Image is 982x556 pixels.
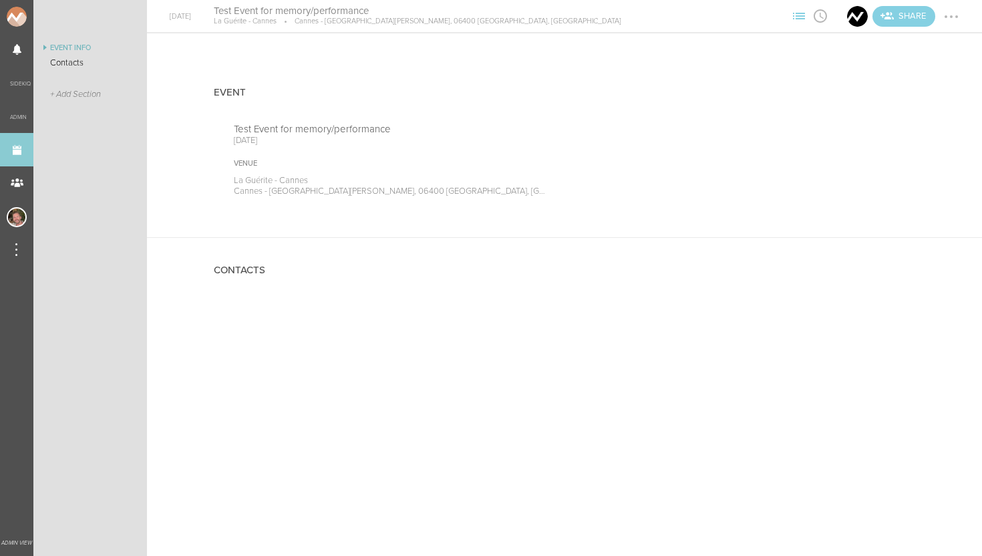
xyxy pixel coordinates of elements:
h4: Test Event for memory/performance [214,5,621,17]
p: Cannes - [GEOGRAPHIC_DATA][PERSON_NAME], 06400 [GEOGRAPHIC_DATA], [GEOGRAPHIC_DATA] [277,17,621,26]
span: View Sections [788,11,810,19]
a: Invite teams to the Event [872,6,935,27]
a: Contacts [33,56,147,69]
p: Test Event for memory/performance [234,123,545,135]
h4: Contacts [214,265,265,276]
div: Nomad [846,5,869,28]
span: View Itinerary [810,11,831,19]
div: Share [872,6,935,27]
p: La Guérite - Cannes [234,175,545,186]
p: [DATE] [234,135,545,146]
span: + Add Section [50,90,101,100]
a: Event Info [33,40,147,56]
p: La Guérite - Cannes [214,17,277,26]
p: Cannes - [GEOGRAPHIC_DATA][PERSON_NAME], 06400 [GEOGRAPHIC_DATA], [GEOGRAPHIC_DATA] [234,186,545,196]
img: NOMAD [7,7,82,27]
div: Nick Carroll [7,207,27,227]
h4: Event [214,87,246,98]
img: Nomad [847,6,868,27]
div: Venue [234,159,545,168]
